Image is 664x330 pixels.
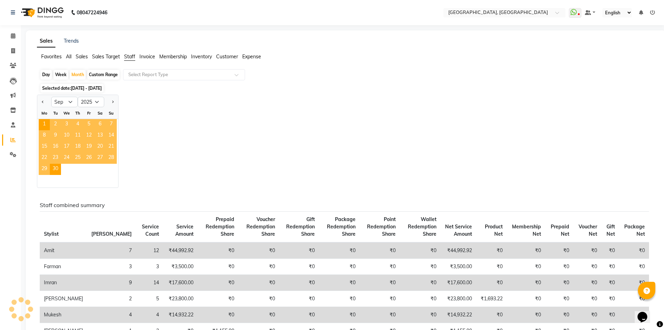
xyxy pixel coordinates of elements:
[78,97,104,107] select: Select year
[319,307,360,323] td: ₹0
[400,291,440,307] td: ₹0
[50,108,61,119] div: Tu
[72,119,83,130] div: Thursday, September 4, 2025
[606,223,615,237] span: Gift Net
[601,275,619,291] td: ₹0
[39,130,50,141] div: Monday, September 8, 2025
[198,291,238,307] td: ₹0
[139,53,155,60] span: Invoice
[61,141,72,153] div: Wednesday, September 17, 2025
[40,259,87,275] td: Farman
[159,53,187,60] span: Membership
[94,130,106,141] span: 13
[319,259,360,275] td: ₹0
[51,97,78,107] select: Select month
[136,275,163,291] td: 14
[106,108,117,119] div: Su
[61,141,72,153] span: 17
[50,119,61,130] div: Tuesday, September 2, 2025
[40,307,87,323] td: Mukesh
[198,307,238,323] td: ₹0
[124,53,135,60] span: Staff
[476,275,507,291] td: ₹0
[94,130,106,141] div: Saturday, September 13, 2025
[136,291,163,307] td: 5
[87,275,136,291] td: 9
[39,141,50,153] div: Monday, September 15, 2025
[40,96,46,108] button: Previous month
[87,307,136,323] td: 4
[507,242,545,259] td: ₹0
[72,130,83,141] div: Thursday, September 11, 2025
[72,141,83,153] span: 18
[485,223,503,237] span: Product Net
[198,259,238,275] td: ₹0
[441,242,476,259] td: ₹44,992.92
[238,275,279,291] td: ₹0
[573,291,601,307] td: ₹0
[163,242,198,259] td: ₹44,992.92
[360,307,400,323] td: ₹0
[50,119,61,130] span: 2
[507,259,545,275] td: ₹0
[400,275,440,291] td: ₹0
[360,291,400,307] td: ₹0
[39,164,50,175] div: Monday, September 29, 2025
[106,153,117,164] div: Sunday, September 28, 2025
[83,141,94,153] span: 19
[39,164,50,175] span: 29
[40,291,87,307] td: [PERSON_NAME]
[545,307,573,323] td: ₹0
[50,130,61,141] div: Tuesday, September 9, 2025
[635,302,657,323] iframe: chat widget
[53,70,68,80] div: Week
[441,275,476,291] td: ₹17,600.00
[50,141,61,153] span: 16
[61,119,72,130] div: Wednesday, September 3, 2025
[408,216,436,237] span: Wallet Redemption Share
[40,275,87,291] td: Imran
[50,153,61,164] div: Tuesday, September 23, 2025
[507,307,545,323] td: ₹0
[579,223,597,237] span: Voucher Net
[61,130,72,141] span: 10
[279,259,319,275] td: ₹0
[76,53,88,60] span: Sales
[72,130,83,141] span: 11
[619,307,649,323] td: ₹0
[72,108,83,119] div: Th
[507,275,545,291] td: ₹0
[72,153,83,164] span: 25
[94,108,106,119] div: Sa
[545,291,573,307] td: ₹0
[83,130,94,141] span: 12
[142,223,159,237] span: Service Count
[50,130,61,141] span: 9
[360,259,400,275] td: ₹0
[94,119,106,130] span: 6
[573,307,601,323] td: ₹0
[441,259,476,275] td: ₹3,500.00
[83,130,94,141] div: Friday, September 12, 2025
[39,153,50,164] span: 22
[619,259,649,275] td: ₹0
[50,164,61,175] span: 30
[41,53,62,60] span: Favorites
[87,259,136,275] td: 3
[77,3,107,22] b: 08047224946
[246,216,275,237] span: Voucher Redemption Share
[136,307,163,323] td: 4
[601,242,619,259] td: ₹0
[83,153,94,164] div: Friday, September 26, 2025
[72,119,83,130] span: 4
[163,259,198,275] td: ₹3,500.00
[238,259,279,275] td: ₹0
[507,291,545,307] td: ₹0
[573,242,601,259] td: ₹0
[106,119,117,130] div: Sunday, September 7, 2025
[279,307,319,323] td: ₹0
[573,275,601,291] td: ₹0
[106,119,117,130] span: 7
[66,53,71,60] span: All
[238,291,279,307] td: ₹0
